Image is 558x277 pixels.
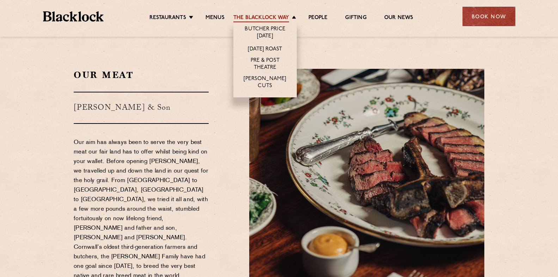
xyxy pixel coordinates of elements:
[345,14,366,22] a: Gifting
[43,11,104,22] img: BL_Textured_Logo-footer-cropped.svg
[206,14,225,22] a: Menus
[308,14,327,22] a: People
[74,92,209,124] h3: [PERSON_NAME] & Son
[462,7,515,26] div: Book Now
[149,14,186,22] a: Restaurants
[74,69,209,81] h2: Our Meat
[240,57,290,72] a: Pre & Post Theatre
[248,46,282,54] a: [DATE] Roast
[240,26,290,41] a: Butcher Price [DATE]
[240,76,290,90] a: [PERSON_NAME] Cuts
[233,14,289,22] a: The Blacklock Way
[384,14,413,22] a: Our News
